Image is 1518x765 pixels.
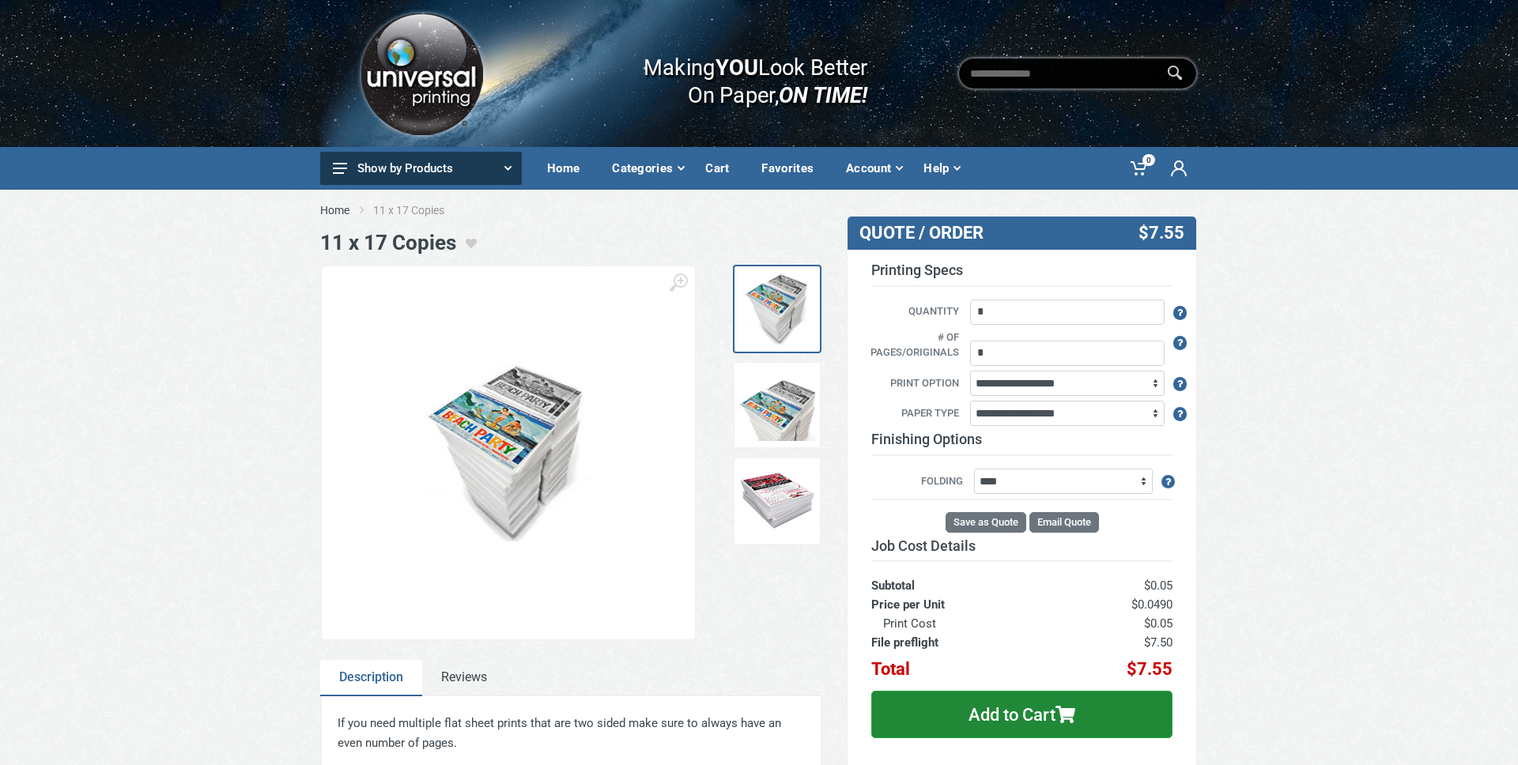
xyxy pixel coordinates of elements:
[859,223,1068,243] h3: QUOTE / ORDER
[871,262,1172,287] h3: Printing Specs
[373,202,468,218] li: 11 x 17 Copies
[1120,147,1160,190] a: 0
[1142,154,1155,166] span: 0
[750,147,835,190] a: Favorites
[871,691,1172,738] button: Add to Cart
[1138,223,1184,243] span: $7.55
[738,462,818,541] img: Flyers
[871,561,1057,595] th: Subtotal
[946,512,1026,533] button: Save as Quote
[715,54,757,81] b: YOU
[694,152,750,185] div: Cart
[738,366,818,445] img: Tabloid
[734,457,822,545] a: Flyers
[750,152,835,185] div: Favorites
[912,152,970,185] div: Help
[320,231,456,255] h1: 11 x 17 Copies
[601,152,694,185] div: Categories
[536,152,601,185] div: Home
[779,81,867,108] i: ON TIME!
[871,473,971,491] label: Folding
[734,361,822,450] a: Tabloid
[1144,616,1172,631] span: $0.05
[738,269,818,349] img: Copies
[422,660,506,696] a: Reviews
[871,652,1057,679] th: Total
[1127,659,1172,679] span: $7.55
[355,7,488,141] img: Logo.png
[410,354,607,552] img: Copies
[536,147,601,190] a: Home
[871,537,1172,555] h3: Job Cost Details
[1029,512,1099,533] button: Email Quote
[859,303,967,321] label: Quantity
[694,147,750,190] a: Cart
[859,405,967,423] label: Paper Type
[320,202,1198,218] nav: breadcrumb
[320,202,349,218] a: Home
[871,633,1057,652] th: File preflight
[859,330,967,362] label: # of pages/originals
[871,431,1172,456] h3: Finishing Options
[859,375,967,393] label: Print Option
[320,152,522,185] button: Show by Products
[320,660,422,696] a: Description
[871,614,1057,633] th: Print Cost
[835,152,912,185] div: Account
[1144,635,1172,650] span: $7.50
[612,38,867,109] div: Making Look Better On Paper,
[871,595,1057,614] th: Price per Unit
[734,265,822,353] a: Copies
[1144,578,1172,593] span: $0.05
[1131,597,1172,612] span: $0.0490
